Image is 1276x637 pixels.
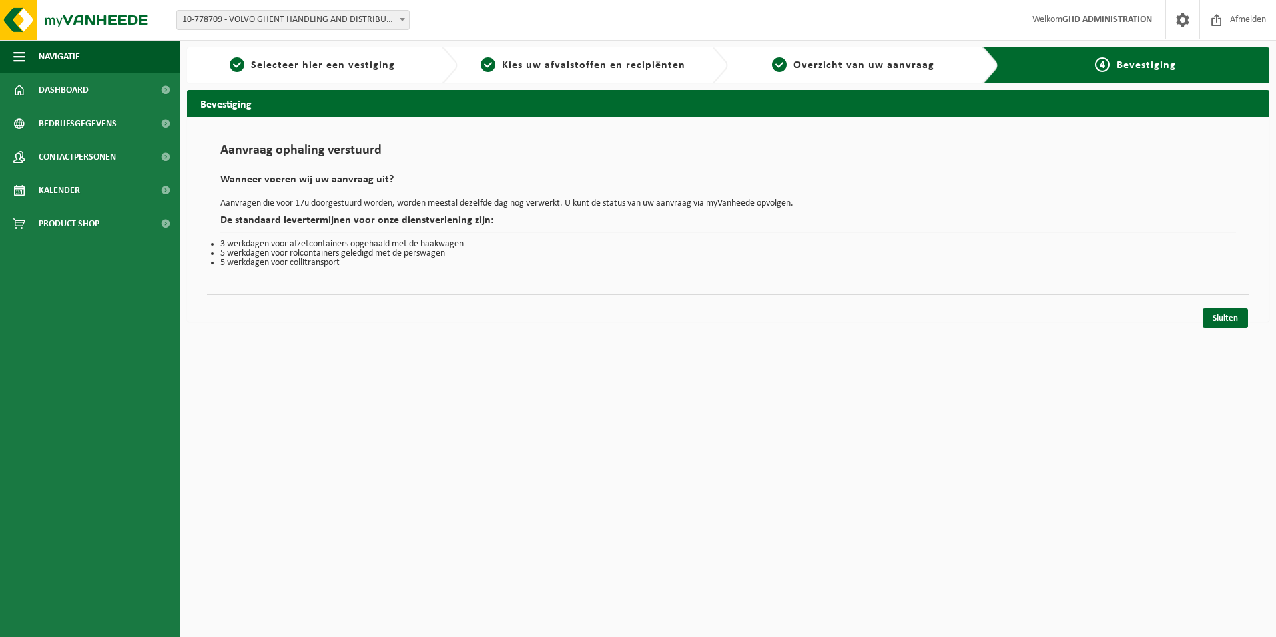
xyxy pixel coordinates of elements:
h1: Aanvraag ophaling verstuurd [220,144,1236,164]
span: 10-778709 - VOLVO GHENT HANDLING AND DISTRIBUTION - DESTELDONK [176,10,410,30]
span: Navigatie [39,40,80,73]
a: Sluiten [1203,308,1248,328]
span: 4 [1095,57,1110,72]
p: Aanvragen die voor 17u doorgestuurd worden, worden meestal dezelfde dag nog verwerkt. U kunt de s... [220,199,1236,208]
span: Product Shop [39,207,99,240]
li: 5 werkdagen voor rolcontainers geledigd met de perswagen [220,249,1236,258]
span: 10-778709 - VOLVO GHENT HANDLING AND DISTRIBUTION - DESTELDONK [177,11,409,29]
span: Overzicht van uw aanvraag [793,60,934,71]
span: Bedrijfsgegevens [39,107,117,140]
a: 3Overzicht van uw aanvraag [735,57,972,73]
span: 2 [481,57,495,72]
strong: GHD ADMINISTRATION [1062,15,1152,25]
span: Selecteer hier een vestiging [251,60,395,71]
span: Contactpersonen [39,140,116,174]
h2: De standaard levertermijnen voor onze dienstverlening zijn: [220,215,1236,233]
span: 1 [230,57,244,72]
a: 2Kies uw afvalstoffen en recipiënten [464,57,702,73]
h2: Wanneer voeren wij uw aanvraag uit? [220,174,1236,192]
h2: Bevestiging [187,90,1269,116]
a: 1Selecteer hier een vestiging [194,57,431,73]
span: Kalender [39,174,80,207]
span: 3 [772,57,787,72]
span: Kies uw afvalstoffen en recipiënten [502,60,685,71]
span: Bevestiging [1116,60,1176,71]
li: 3 werkdagen voor afzetcontainers opgehaald met de haakwagen [220,240,1236,249]
li: 5 werkdagen voor collitransport [220,258,1236,268]
span: Dashboard [39,73,89,107]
